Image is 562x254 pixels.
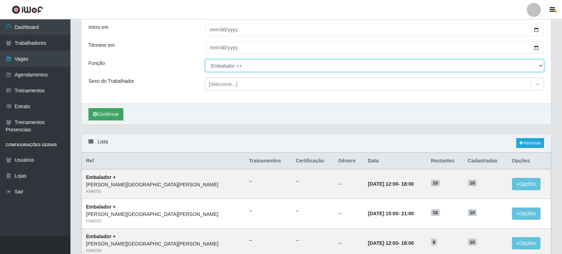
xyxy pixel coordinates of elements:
span: 10 [468,180,477,187]
label: Função [88,60,105,67]
th: Restantes [427,153,464,169]
ul: -- [249,178,287,185]
th: Gênero [334,153,364,169]
span: 10 [468,238,477,246]
button: Opções [512,178,541,190]
input: 00/00/0000 [205,24,544,36]
ul: -- [296,178,329,185]
ul: -- [249,237,287,244]
div: # 348222 [86,218,240,224]
strong: Embalador + [86,204,116,210]
time: 18:00 [401,181,414,187]
th: Cadastradas [464,153,508,169]
th: Opções [508,153,551,169]
time: 18:00 [401,240,414,246]
span: 10 [431,180,440,187]
th: Ref [82,153,245,169]
span: 8 [431,238,437,246]
strong: Embalador + [86,174,116,180]
strong: - [368,240,414,246]
ul: -- [296,207,329,215]
strong: Embalador + [86,234,116,239]
div: [PERSON_NAME][GEOGRAPHIC_DATA][PERSON_NAME] [86,211,240,218]
label: Término em [88,42,115,49]
div: # 348231 [86,188,240,194]
button: Confirmar [88,108,123,120]
div: Lista [81,134,551,153]
span: 10 [468,209,477,216]
time: [DATE] 15:00 [368,211,398,216]
img: CoreUI Logo [12,5,43,14]
strong: - [368,211,414,216]
th: Trainamentos [245,153,291,169]
span: 10 [431,209,440,216]
strong: - [368,181,414,187]
th: Certificação [291,153,334,169]
ul: -- [249,207,287,215]
td: -- [334,169,364,199]
td: -- [334,199,364,229]
time: 21:00 [401,211,414,216]
label: Sexo do Trabalhador [88,78,134,85]
time: [DATE] 12:00 [368,181,398,187]
div: [PERSON_NAME][GEOGRAPHIC_DATA][PERSON_NAME] [86,181,240,188]
label: Início em [88,24,109,31]
div: # 348230 [86,248,240,254]
time: [DATE] 12:00 [368,240,398,246]
input: 00/00/0000 [205,42,544,54]
button: Opções [512,207,541,220]
div: [PERSON_NAME][GEOGRAPHIC_DATA][PERSON_NAME] [86,240,240,248]
a: Adicionar [516,138,544,148]
ul: -- [296,237,329,244]
th: Data [364,153,427,169]
button: Opções [512,237,541,249]
div: [Selecione...] [209,81,237,88]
